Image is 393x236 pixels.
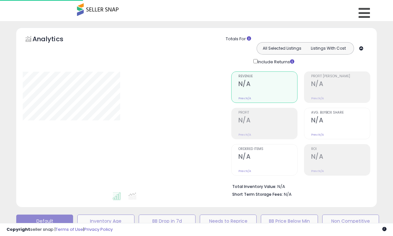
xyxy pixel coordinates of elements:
[311,147,370,151] span: ROI
[139,215,196,228] button: BB Drop in 7d
[311,153,370,162] h2: N/A
[261,215,318,228] button: BB Price Below Min
[311,111,370,115] span: Avg. Buybox Share
[77,215,134,228] button: Inventory Age
[200,215,257,228] button: Needs to Reprice
[238,169,251,173] small: Prev: N/A
[238,96,251,100] small: Prev: N/A
[84,226,113,232] a: Privacy Policy
[322,215,379,228] button: Non Competitive
[32,34,76,45] h5: Analytics
[232,184,276,189] b: Total Inventory Value:
[226,36,372,42] div: Totals For
[311,169,324,173] small: Prev: N/A
[311,80,370,89] h2: N/A
[238,111,297,115] span: Profit
[238,133,251,137] small: Prev: N/A
[6,227,113,233] div: seller snap | |
[238,153,297,162] h2: N/A
[311,117,370,125] h2: N/A
[238,80,297,89] h2: N/A
[305,44,352,53] button: Listings With Cost
[284,191,292,197] span: N/A
[238,117,297,125] h2: N/A
[248,58,302,65] div: Include Returns
[311,96,324,100] small: Prev: N/A
[6,226,30,232] strong: Copyright
[311,133,324,137] small: Prev: N/A
[232,192,283,197] b: Short Term Storage Fees:
[238,75,297,78] span: Revenue
[311,75,370,78] span: Profit [PERSON_NAME]
[16,215,73,228] button: Default
[56,226,83,232] a: Terms of Use
[238,147,297,151] span: Ordered Items
[232,182,365,190] li: N/A
[259,44,305,53] button: All Selected Listings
